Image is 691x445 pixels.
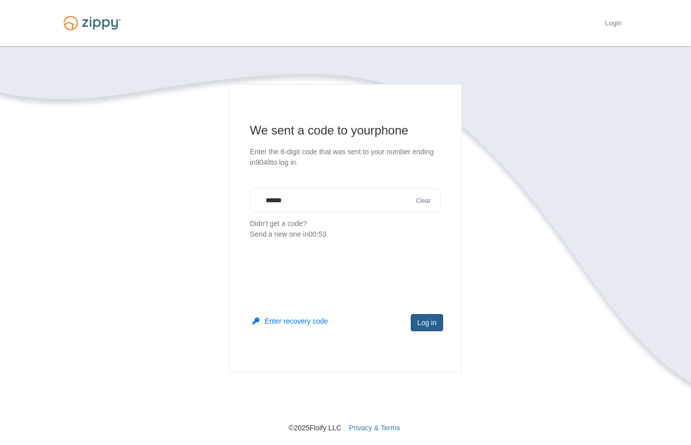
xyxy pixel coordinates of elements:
a: Login [605,19,622,29]
p: Enter the 6-digit code that was sent to your number ending in 9048 to log in. [250,147,441,168]
h1: We sent a code to your phone [250,122,441,139]
p: Didn't get a code? [250,218,441,240]
div: Send a new one in 00:53 [250,229,441,240]
button: Log in [411,314,443,331]
a: Privacy & Terms [349,424,400,432]
button: Enter recovery code [252,316,328,326]
button: Clear [413,196,434,206]
nav: © 2025 Floify LLC [57,372,634,433]
img: Logo [57,11,127,35]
